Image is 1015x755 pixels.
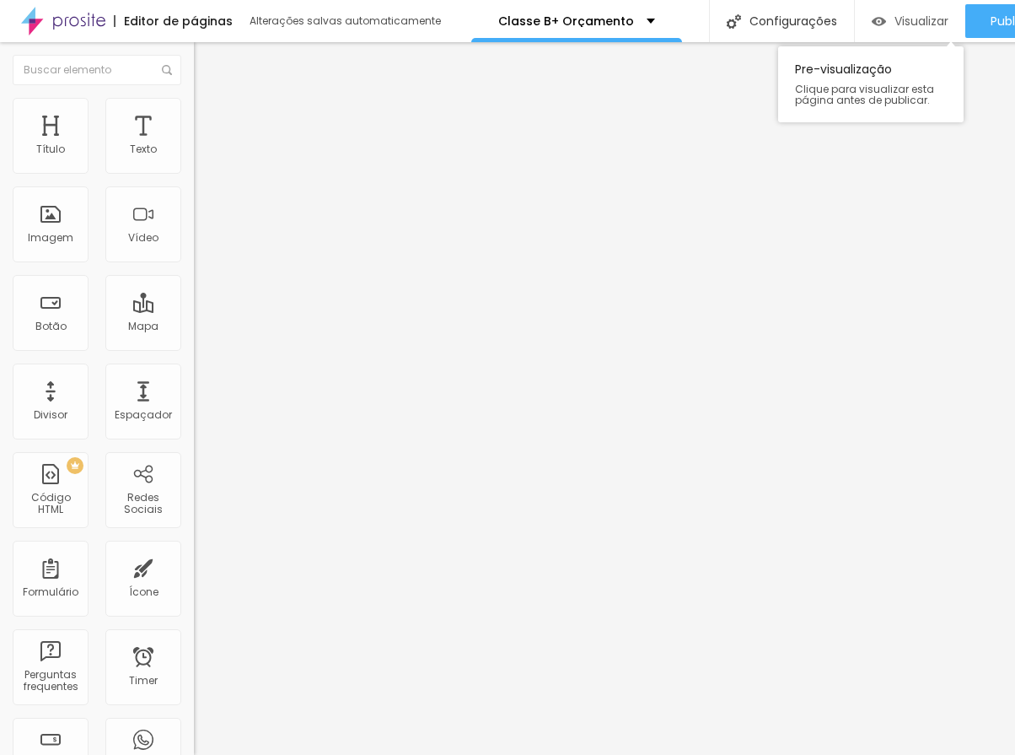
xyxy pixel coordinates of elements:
div: Título [36,143,65,155]
div: Timer [129,675,158,687]
div: Texto [130,143,157,155]
input: Buscar elemento [13,55,181,85]
span: Clique para visualizar esta página antes de publicar. [795,84,947,105]
img: Icone [162,65,172,75]
div: Vídeo [128,232,158,244]
div: Espaçador [115,409,172,421]
div: Botão [35,321,67,332]
div: Alterações salvas automaticamente [250,16,443,26]
span: Visualizar [894,14,948,28]
div: Editor de páginas [114,15,233,27]
div: Perguntas frequentes [17,669,83,693]
div: Imagem [28,232,73,244]
div: Formulário [23,586,78,598]
img: view-1.svg [872,14,886,29]
p: Classe B+ Orçamento [498,15,634,27]
div: Redes Sociais [110,492,176,516]
div: Ícone [129,586,158,598]
button: Visualizar [855,4,965,38]
div: Pre-visualização [778,46,964,122]
div: Código HTML [17,492,83,516]
img: Icone [727,14,741,29]
div: Divisor [34,409,67,421]
div: Mapa [128,321,158,332]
